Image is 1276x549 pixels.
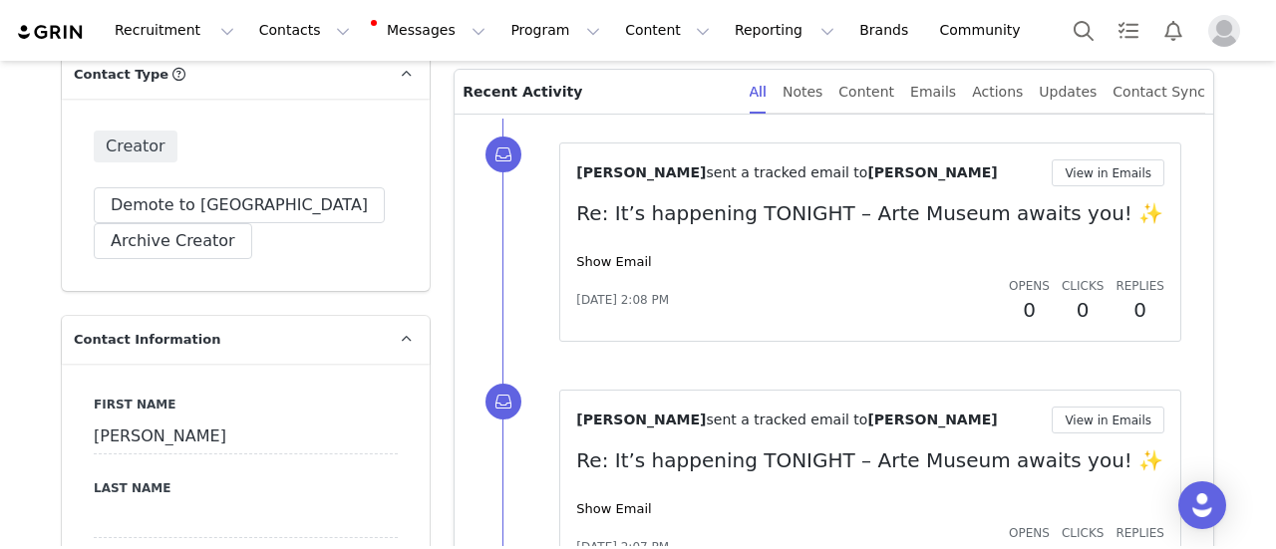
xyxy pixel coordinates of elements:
[847,8,926,53] a: Brands
[576,254,651,269] a: Show Email
[706,164,867,180] span: sent a tracked email to
[972,70,1023,115] div: Actions
[867,164,997,180] span: [PERSON_NAME]
[1039,70,1097,115] div: Updates
[94,396,398,413] label: First Name
[613,8,722,53] button: Content
[867,412,997,427] span: [PERSON_NAME]
[576,445,1164,475] p: Re: It’s happening TONIGHT – Arte Museum awaits you! ✨
[576,198,1164,228] p: Re: It’s happening TONIGHT – Arte Museum awaits you! ✨
[94,223,252,259] button: Archive Creator
[576,501,651,516] a: Show Email
[576,291,669,309] span: [DATE] 2:08 PM
[1052,159,1164,186] button: View in Emails
[498,8,612,53] button: Program
[1062,526,1104,540] span: Clicks
[1062,279,1104,293] span: Clicks
[706,412,867,427] span: sent a tracked email to
[723,8,846,53] button: Reporting
[94,479,398,497] label: Last Name
[94,187,385,223] button: Demote to [GEOGRAPHIC_DATA]
[1178,481,1226,529] div: Open Intercom Messenger
[1062,295,1104,325] h2: 0
[838,70,894,115] div: Content
[750,70,767,115] div: All
[783,70,822,115] div: Notes
[16,16,691,38] body: Rich Text Area. Press ALT-0 for help.
[576,412,706,427] span: [PERSON_NAME]
[1052,407,1164,433] button: View in Emails
[16,23,86,42] img: grin logo
[74,330,220,350] span: Contact Information
[1009,279,1050,293] span: Opens
[247,8,362,53] button: Contacts
[1116,526,1164,540] span: Replies
[1208,15,1240,47] img: placeholder-profile.jpg
[910,70,956,115] div: Emails
[576,164,706,180] span: [PERSON_NAME]
[1009,295,1050,325] h2: 0
[94,131,177,162] span: Creator
[928,8,1042,53] a: Community
[463,70,733,114] p: Recent Activity
[1113,70,1205,115] div: Contact Sync
[1107,8,1150,53] a: Tasks
[74,65,168,85] span: Contact Type
[1116,295,1164,325] h2: 0
[1009,526,1050,540] span: Opens
[363,8,497,53] button: Messages
[1062,8,1106,53] button: Search
[1116,279,1164,293] span: Replies
[103,8,246,53] button: Recruitment
[1151,8,1195,53] button: Notifications
[1196,15,1260,47] button: Profile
